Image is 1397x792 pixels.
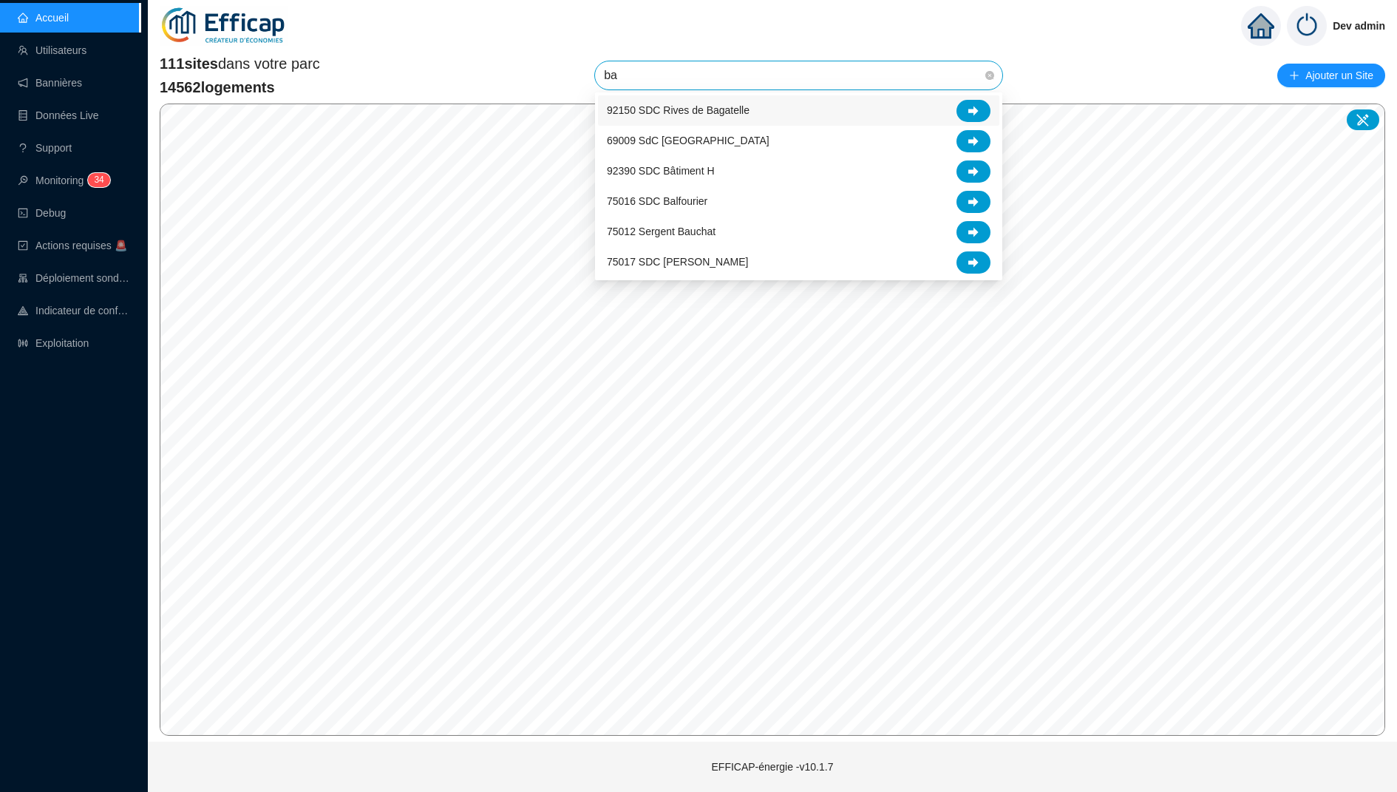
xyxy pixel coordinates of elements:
div: 69009 SdC Balmont Ouest [598,126,999,156]
div: 75017 SDC Theodore Banville [598,247,999,277]
div: 92390 SDC Bâtiment H [598,156,999,186]
a: homeAccueil [18,12,69,24]
span: 75016 SDC Balfourier [607,194,707,209]
span: 75012 Sergent Bauchat [607,224,716,240]
span: 111 sites [160,55,218,72]
span: Ajouter un Site [1305,65,1373,86]
span: Actions requises 🚨 [35,240,127,251]
span: plus [1289,70,1299,81]
span: 75017 SDC [PERSON_NAME] [607,254,748,270]
a: questionSupport [18,142,72,154]
div: 75012 Sergent Bauchat [598,217,999,247]
span: 69009 SdC [GEOGRAPHIC_DATA] [607,133,769,149]
div: 75016 SDC Balfourier [598,186,999,217]
span: Dev admin [1333,2,1385,50]
span: 3 [94,175,99,185]
span: 14562 logements [160,77,320,98]
canvas: Map [160,104,1385,735]
a: clusterDéploiement sondes [18,272,130,284]
span: dans votre parc [160,53,320,74]
a: notificationBannières [18,77,82,89]
span: 4 [99,175,104,185]
a: heat-mapIndicateur de confort [18,305,130,317]
span: close-circle [985,71,994,80]
sup: 34 [88,173,109,187]
span: EFFICAP-énergie - v10.1.7 [712,761,834,773]
span: home [1248,13,1274,39]
button: Ajouter un Site [1277,64,1385,87]
a: codeDebug [18,207,66,219]
a: monitorMonitoring34 [18,175,106,186]
div: 92150 SDC Rives de Bagatelle [598,95,999,126]
span: 92150 SDC Rives de Bagatelle [607,103,750,118]
a: databaseDonnées Live [18,109,99,121]
span: 92390 SDC Bâtiment H [607,163,715,179]
span: check-square [18,240,28,251]
a: teamUtilisateurs [18,44,86,56]
a: slidersExploitation [18,337,89,349]
img: power [1287,6,1327,46]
